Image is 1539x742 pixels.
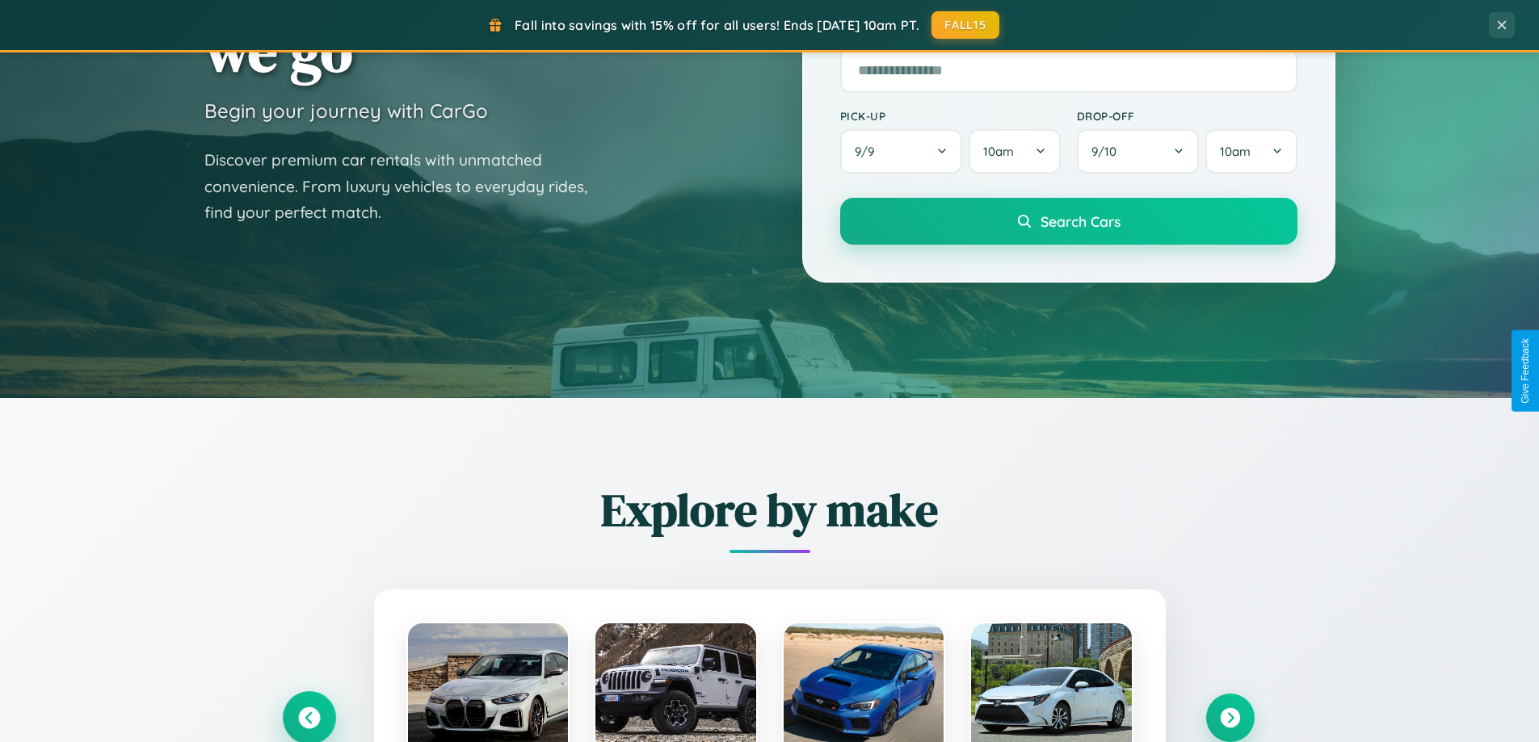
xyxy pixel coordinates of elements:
label: Drop-off [1077,109,1297,123]
span: 9 / 9 [855,144,882,159]
button: 10am [1205,129,1297,174]
button: FALL15 [931,11,999,39]
button: 9/10 [1077,129,1200,174]
button: 9/9 [840,129,963,174]
label: Pick-up [840,109,1061,123]
button: 10am [969,129,1060,174]
span: 10am [1220,144,1251,159]
span: 10am [983,144,1014,159]
div: Give Feedback [1520,338,1531,404]
h3: Begin your journey with CarGo [204,99,488,123]
p: Discover premium car rentals with unmatched convenience. From luxury vehicles to everyday rides, ... [204,147,608,226]
span: Fall into savings with 15% off for all users! Ends [DATE] 10am PT. [515,17,919,33]
button: Search Cars [840,198,1297,245]
span: 9 / 10 [1091,144,1125,159]
h2: Explore by make [285,479,1255,541]
span: Search Cars [1041,212,1121,230]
